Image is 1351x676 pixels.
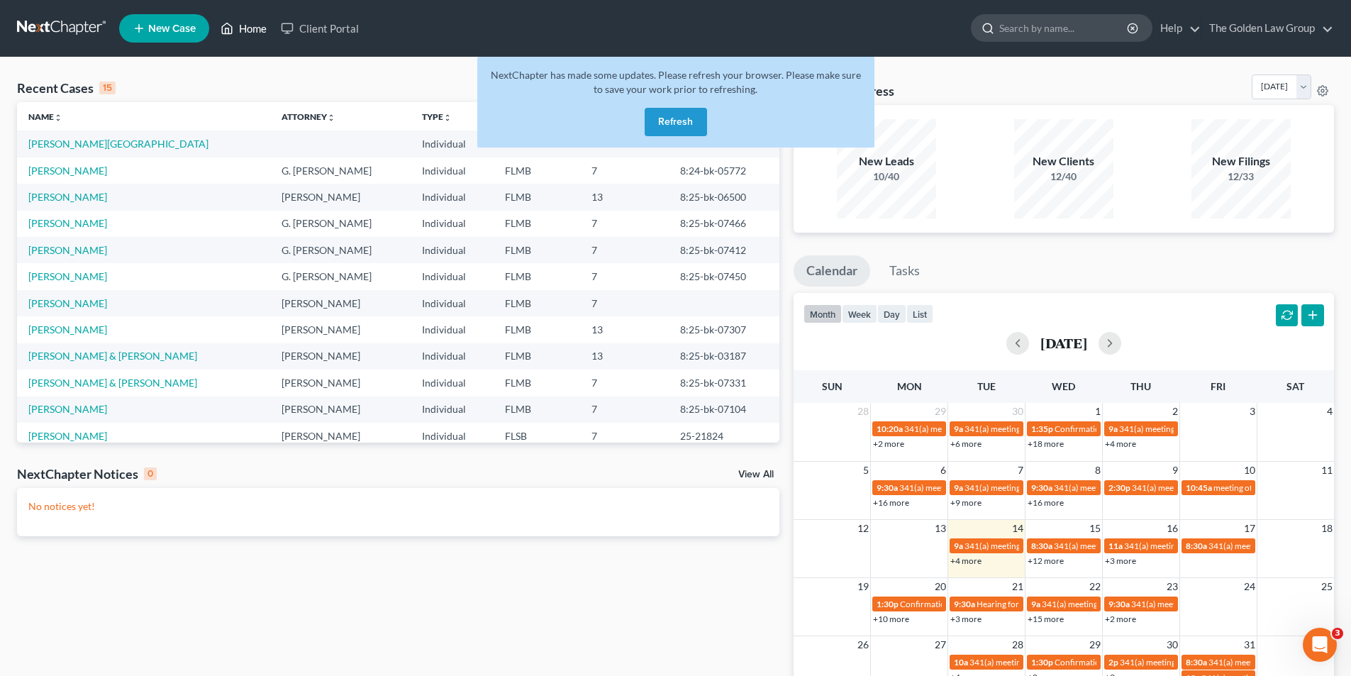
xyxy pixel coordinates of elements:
td: G. [PERSON_NAME] [270,211,411,237]
span: Sun [822,380,843,392]
a: Home [213,16,274,41]
td: [PERSON_NAME] [270,370,411,396]
td: Individual [411,211,494,237]
td: Individual [411,343,494,370]
span: 341(a) meeting for [PERSON_NAME] [964,541,1101,551]
button: list [906,304,933,323]
span: 10:20a [877,423,903,434]
span: 19 [856,578,870,595]
td: 8:24-bk-05772 [669,157,779,184]
span: NextChapter has made some updates. Please refresh your browser. Please make sure to save your wor... [491,69,861,95]
span: 2:30p [1108,482,1130,493]
td: Individual [411,157,494,184]
span: 9a [1108,423,1118,434]
td: 7 [580,370,669,396]
td: Individual [411,316,494,343]
a: +16 more [1028,497,1064,508]
div: Recent Cases [17,79,116,96]
span: 1:35p [1031,423,1053,434]
a: +6 more [950,438,982,449]
td: 8:25-bk-07450 [669,263,779,289]
span: 341(a) meeting for [PERSON_NAME] [1042,599,1179,609]
td: 7 [580,237,669,263]
span: 23 [1165,578,1179,595]
span: 2 [1171,403,1179,420]
td: Individual [411,263,494,289]
div: 12/40 [1014,170,1113,184]
td: FLMB [494,343,580,370]
td: 8:25-bk-07331 [669,370,779,396]
a: [PERSON_NAME] [28,297,107,309]
button: day [877,304,906,323]
a: Nameunfold_more [28,111,62,122]
a: Tasks [877,255,933,287]
td: FLMB [494,316,580,343]
a: [PERSON_NAME] [28,165,107,177]
span: 341(a) meeting for [PERSON_NAME] [899,482,1036,493]
td: [PERSON_NAME] [270,184,411,210]
td: 7 [580,157,669,184]
span: Confirmation Hearing for [PERSON_NAME] [1055,423,1217,434]
div: NextChapter Notices [17,465,157,482]
td: 7 [580,263,669,289]
span: 341(a) meeting for [PERSON_NAME] [969,657,1106,667]
a: +12 more [1028,555,1064,566]
a: The Golden Law Group [1202,16,1333,41]
td: FLMB [494,397,580,423]
span: 22 [1088,578,1102,595]
span: New Case [148,23,196,34]
span: 8:30a [1031,541,1052,551]
span: 12 [856,520,870,537]
span: 341(a) meeting for [PERSON_NAME] [964,482,1101,493]
button: month [804,304,842,323]
span: 26 [856,636,870,653]
i: unfold_more [54,113,62,122]
td: Individual [411,370,494,396]
td: 7 [580,397,669,423]
span: Mon [897,380,922,392]
a: [PERSON_NAME][GEOGRAPHIC_DATA] [28,138,209,150]
span: 20 [933,578,947,595]
span: 341(a) meeting for [PERSON_NAME] [1054,541,1191,551]
td: 25-21824 [669,423,779,449]
td: 13 [580,316,669,343]
div: New Filings [1191,153,1291,170]
td: 8:25-bk-07466 [669,211,779,237]
span: 341(a) meeting for [PERSON_NAME] [1054,482,1191,493]
span: Hearing for [PERSON_NAME] [PERSON_NAME] [977,599,1155,609]
button: Refresh [645,108,707,136]
span: 24 [1242,578,1257,595]
td: FLMB [494,211,580,237]
td: G. [PERSON_NAME] [270,157,411,184]
td: 8:25-bk-07307 [669,316,779,343]
span: 11 [1320,462,1334,479]
span: 30 [1165,636,1179,653]
span: 10 [1242,462,1257,479]
span: Wed [1052,380,1075,392]
td: Individual [411,131,494,157]
span: 3 [1332,628,1343,639]
span: Confirmation hearing for [PERSON_NAME] [900,599,1061,609]
div: 0 [144,467,157,480]
a: Typeunfold_more [422,111,452,122]
span: 28 [1011,636,1025,653]
span: 14 [1011,520,1025,537]
td: [PERSON_NAME] [270,290,411,316]
span: 11a [1108,541,1123,551]
a: +10 more [873,614,909,624]
span: 9a [954,541,963,551]
a: Attorneyunfold_more [282,111,335,122]
td: FLMB [494,157,580,184]
td: 7 [580,290,669,316]
span: 341(a) meeting for [PERSON_NAME] & [PERSON_NAME] [1120,657,1332,667]
a: +16 more [873,497,909,508]
button: week [842,304,877,323]
a: +9 more [950,497,982,508]
span: 341(a) meeting for [PERSON_NAME] [904,423,1041,434]
td: G. [PERSON_NAME] [270,263,411,289]
span: Sat [1286,380,1304,392]
a: [PERSON_NAME] [28,403,107,415]
span: 6 [939,462,947,479]
span: 9:30a [954,599,975,609]
td: 7 [580,423,669,449]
